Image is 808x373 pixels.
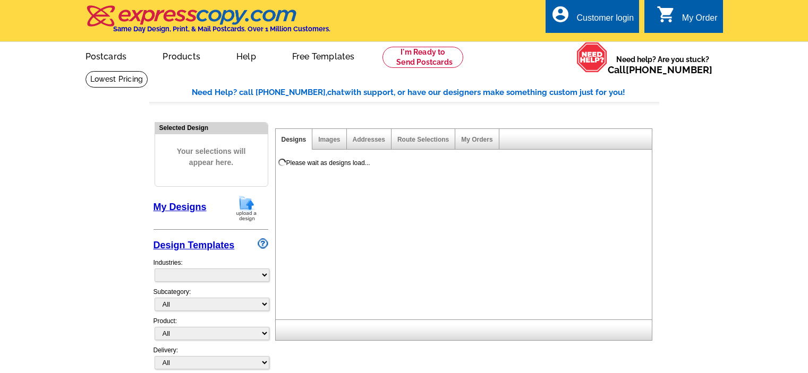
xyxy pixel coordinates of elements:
[608,54,718,75] span: Need help? Are you stuck?
[576,13,634,28] div: Customer login
[397,136,449,143] a: Route Selections
[278,158,286,167] img: loading...
[551,12,634,25] a: account_circle Customer login
[154,253,268,287] div: Industries:
[86,13,330,33] a: Same Day Design, Print, & Mail Postcards. Over 1 Million Customers.
[282,136,307,143] a: Designs
[657,12,718,25] a: shopping_cart My Order
[163,135,260,179] span: Your selections will appear here.
[682,13,718,28] div: My Order
[69,43,144,68] a: Postcards
[233,195,260,222] img: upload-design
[461,136,492,143] a: My Orders
[146,43,217,68] a: Products
[113,25,330,33] h4: Same Day Design, Print, & Mail Postcards. Over 1 Million Customers.
[275,43,372,68] a: Free Templates
[608,64,712,75] span: Call
[286,158,370,168] div: Please wait as designs load...
[353,136,385,143] a: Addresses
[327,88,344,97] span: chat
[258,238,268,249] img: design-wizard-help-icon.png
[318,136,340,143] a: Images
[551,5,570,24] i: account_circle
[219,43,273,68] a: Help
[154,287,268,316] div: Subcategory:
[154,202,207,212] a: My Designs
[154,240,235,250] a: Design Templates
[657,5,676,24] i: shopping_cart
[626,64,712,75] a: [PHONE_NUMBER]
[154,316,268,345] div: Product:
[576,42,608,73] img: help
[155,123,268,133] div: Selected Design
[192,86,659,99] div: Need Help? call [PHONE_NUMBER], with support, or have our designers make something custom just fo...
